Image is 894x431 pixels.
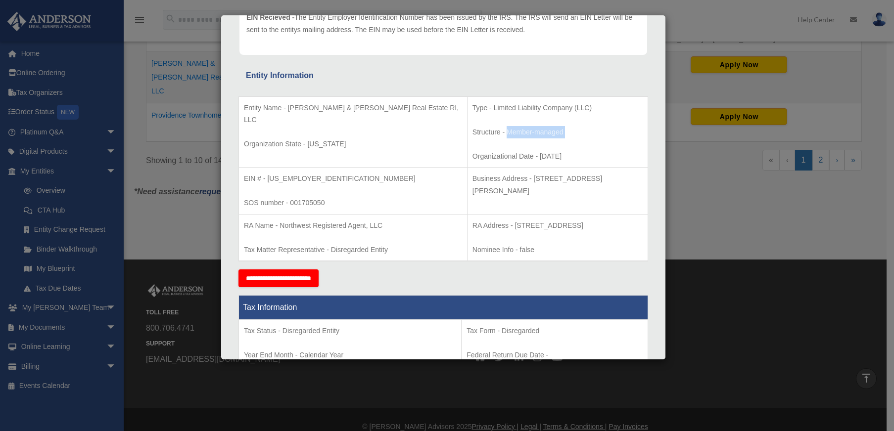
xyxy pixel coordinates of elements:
[244,349,456,361] p: Year End Month - Calendar Year
[472,244,643,256] p: Nominee Info - false
[472,102,643,114] p: Type - Limited Liability Company (LLC)
[244,102,462,126] p: Entity Name - [PERSON_NAME] & [PERSON_NAME] Real Estate RI, LLC
[244,219,462,232] p: RA Name - Northwest Registered Agent, LLC
[246,69,641,83] div: Entity Information
[472,126,643,138] p: Structure - Member-managed
[244,197,462,209] p: SOS number - 001705050
[244,138,462,150] p: Organization State - [US_STATE]
[467,325,643,337] p: Tax Form - Disregarded
[239,296,648,320] th: Tax Information
[467,349,643,361] p: Federal Return Due Date -
[472,219,643,232] p: RA Address - [STREET_ADDRESS]
[472,172,643,197] p: Business Address - [STREET_ADDRESS][PERSON_NAME]
[244,244,462,256] p: Tax Matter Representative - Disregarded Entity
[244,172,462,185] p: EIN # - [US_EMPLOYER_IDENTIFICATION_NUMBER]
[244,325,456,337] p: Tax Status - Disregarded Entity
[239,320,462,393] td: Tax Period Type - Calendar Year
[246,11,640,36] p: The Entity Employer Identification Number has been issued by the IRS. The IRS will send an EIN Le...
[246,13,294,21] span: EIN Recieved -
[472,150,643,163] p: Organizational Date - [DATE]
